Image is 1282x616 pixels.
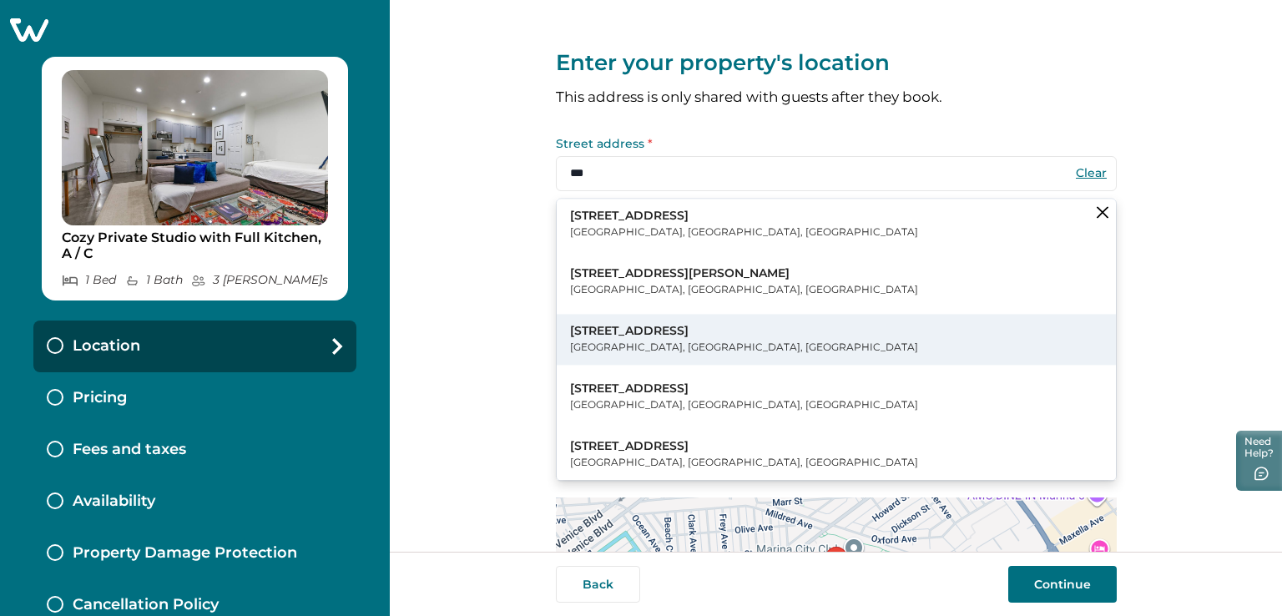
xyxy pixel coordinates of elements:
[1089,199,1116,225] button: Clear suggestions
[570,225,918,241] p: [GEOGRAPHIC_DATA], [GEOGRAPHIC_DATA], [GEOGRAPHIC_DATA]
[73,337,140,356] p: Location
[73,544,297,563] p: Property Damage Protection
[570,381,918,397] p: [STREET_ADDRESS]
[570,397,918,414] p: [GEOGRAPHIC_DATA], [GEOGRAPHIC_DATA], [GEOGRAPHIC_DATA]
[557,199,1116,250] button: [STREET_ADDRESS][GEOGRAPHIC_DATA], [GEOGRAPHIC_DATA], [GEOGRAPHIC_DATA]
[73,441,186,459] p: Fees and taxes
[62,230,328,262] p: Cozy Private Studio with Full Kitchen, A / C
[570,455,918,472] p: [GEOGRAPHIC_DATA], [GEOGRAPHIC_DATA], [GEOGRAPHIC_DATA]
[570,323,918,340] p: [STREET_ADDRESS]
[1008,566,1117,603] button: Continue
[62,273,116,287] p: 1 Bed
[73,492,155,511] p: Availability
[570,265,918,282] p: [STREET_ADDRESS][PERSON_NAME]
[62,70,328,225] img: propertyImage_Cozy Private Studio with Full Kitchen, A / C
[557,314,1116,365] button: [STREET_ADDRESS][GEOGRAPHIC_DATA], [GEOGRAPHIC_DATA], [GEOGRAPHIC_DATA]
[570,340,918,356] p: [GEOGRAPHIC_DATA], [GEOGRAPHIC_DATA], [GEOGRAPHIC_DATA]
[1075,165,1108,180] button: Clear
[556,50,1117,77] p: Enter your property's location
[556,566,640,603] button: Back
[73,596,219,614] p: Cancellation Policy
[570,282,918,299] p: [GEOGRAPHIC_DATA], [GEOGRAPHIC_DATA], [GEOGRAPHIC_DATA]
[556,90,1117,104] p: This address is only shared with guests after they book.
[125,273,183,287] p: 1 Bath
[570,208,918,225] p: [STREET_ADDRESS]
[191,273,328,287] p: 3 [PERSON_NAME] s
[557,256,1116,307] button: [STREET_ADDRESS][PERSON_NAME][GEOGRAPHIC_DATA], [GEOGRAPHIC_DATA], [GEOGRAPHIC_DATA]
[570,438,918,455] p: [STREET_ADDRESS]
[556,138,1107,149] label: Street address
[73,389,127,407] p: Pricing
[557,429,1116,480] button: [STREET_ADDRESS][GEOGRAPHIC_DATA], [GEOGRAPHIC_DATA], [GEOGRAPHIC_DATA]
[557,371,1116,422] button: [STREET_ADDRESS][GEOGRAPHIC_DATA], [GEOGRAPHIC_DATA], [GEOGRAPHIC_DATA]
